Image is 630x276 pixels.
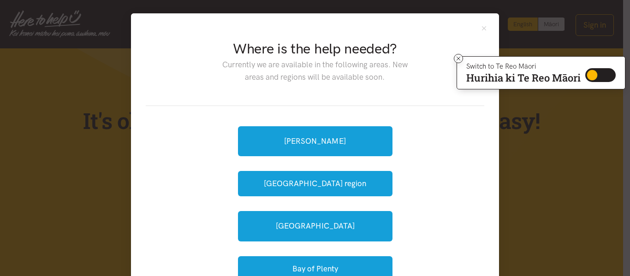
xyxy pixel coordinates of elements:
p: Currently we are available in the following areas. New areas and regions will be available soon. [215,59,415,83]
button: [GEOGRAPHIC_DATA] region [238,171,392,196]
a: [GEOGRAPHIC_DATA] [238,211,392,241]
h2: Where is the help needed? [215,39,415,59]
p: Switch to Te Reo Māori [466,64,581,69]
a: [PERSON_NAME] [238,126,392,156]
button: Close [480,24,488,32]
p: Hurihia ki Te Reo Māori [466,74,581,82]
